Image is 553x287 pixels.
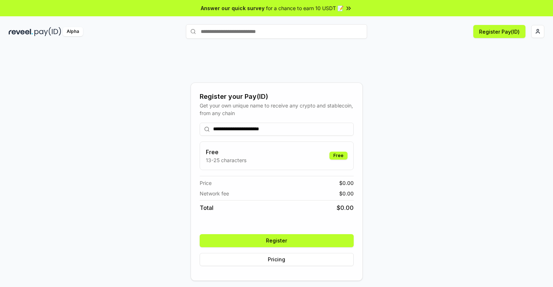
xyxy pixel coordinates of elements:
[201,4,265,12] span: Answer our quick survey
[200,234,354,247] button: Register
[339,179,354,187] span: $ 0.00
[206,148,246,156] h3: Free
[337,203,354,212] span: $ 0.00
[266,4,344,12] span: for a chance to earn 10 USDT 📝
[200,190,229,197] span: Network fee
[200,253,354,266] button: Pricing
[329,152,348,160] div: Free
[200,179,212,187] span: Price
[200,102,354,117] div: Get your own unique name to receive any crypto and stablecoin, from any chain
[200,203,213,212] span: Total
[339,190,354,197] span: $ 0.00
[63,27,83,36] div: Alpha
[206,156,246,164] p: 13-25 characters
[9,27,33,36] img: reveel_dark
[473,25,525,38] button: Register Pay(ID)
[200,92,354,102] div: Register your Pay(ID)
[34,27,61,36] img: pay_id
